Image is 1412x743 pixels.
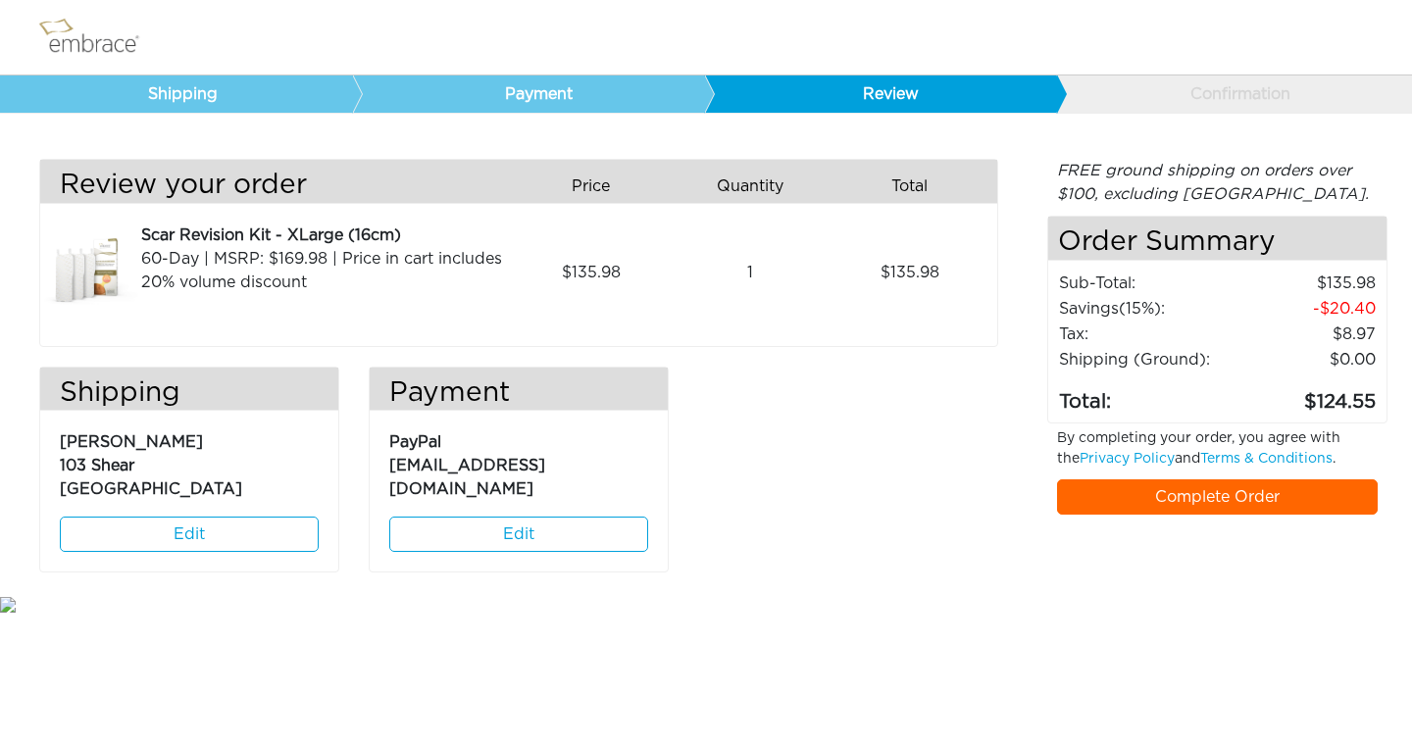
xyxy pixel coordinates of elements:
a: Edit [60,517,319,552]
span: 135.98 [562,261,621,284]
div: Scar Revision Kit - XLarge (16cm) [141,223,503,247]
td: 135.98 [1234,271,1377,296]
td: Sub-Total: [1058,271,1234,296]
div: 60-Day | MSRP: $169.98 | Price in cart includes 20% volume discount [141,247,503,294]
img: 3dfb6d7a-8da9-11e7-b605-02e45ca4b85b.jpeg [40,223,138,322]
a: Payment [352,75,705,113]
td: 124.55 [1234,372,1377,418]
a: Review [704,75,1057,113]
h3: Review your order [40,170,504,203]
div: By completing your order, you agree with the and . [1042,428,1393,479]
td: Total: [1058,372,1234,418]
span: 135.98 [881,261,939,284]
img: logo.png [34,13,162,62]
span: 1 [747,261,753,284]
a: Privacy Policy [1080,452,1175,466]
span: PayPal [389,434,441,450]
h4: Order Summary [1048,217,1387,261]
td: 20.40 [1234,296,1377,322]
a: Confirmation [1056,75,1409,113]
a: Terms & Conditions [1200,452,1333,466]
a: Complete Order [1057,479,1379,515]
span: Quantity [717,174,783,198]
h3: Shipping [40,377,338,411]
td: Shipping (Ground): [1058,347,1234,372]
td: $0.00 [1234,347,1377,372]
td: 8.97 [1234,322,1377,347]
div: FREE ground shipping on orders over $100, excluding [GEOGRAPHIC_DATA]. [1047,159,1388,206]
div: Total [837,170,997,203]
div: Price [519,170,679,203]
span: [EMAIL_ADDRESS][DOMAIN_NAME] [389,458,545,497]
td: Tax: [1058,322,1234,347]
td: Savings : [1058,296,1234,322]
span: (15%) [1119,301,1161,317]
h3: Payment [370,377,668,411]
p: [PERSON_NAME] 103 Shear [GEOGRAPHIC_DATA] [60,421,319,501]
a: Edit [389,517,648,552]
